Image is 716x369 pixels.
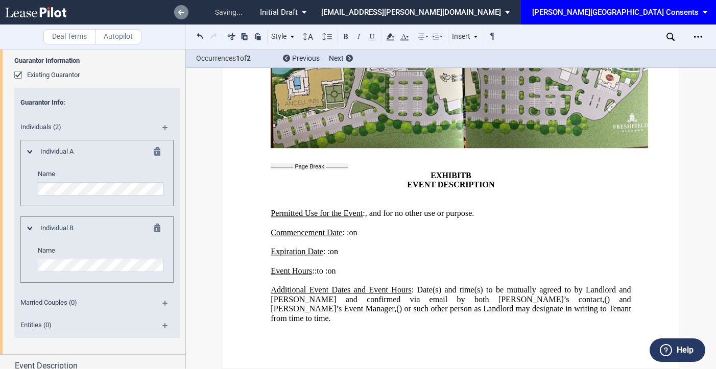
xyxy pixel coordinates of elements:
button: Undo [194,30,206,42]
button: Cut [225,30,237,42]
span: saving... [210,2,248,23]
span: Previous [292,54,320,62]
span: EXHIBIT [431,170,466,180]
button: Help [650,338,705,362]
div: Style [270,30,296,43]
span: Name [38,247,55,254]
span: Guarantor Info [20,99,63,106]
span: : [323,247,325,256]
button: Toggle Control Characters [486,30,498,42]
span: : [342,228,344,237]
span: : [312,266,314,275]
span: : [20,99,65,106]
button: Paste [252,30,264,42]
div: Open Lease options menu [690,29,706,45]
button: Copy [238,30,251,42]
span: Next [329,54,344,62]
span: EVENT DESCRIPTION [407,180,494,189]
span: ) and [PERSON_NAME]’s Event Manager, [271,294,633,313]
div: Next [329,54,353,64]
span: Permitted Use for the Event [271,209,363,218]
b: Guarantor Information [14,57,80,64]
div: Insert [450,30,480,43]
span: : [347,228,349,237]
span: on [327,266,336,275]
div: Previous [283,54,320,64]
label: Help [677,343,694,357]
span: Individual A [34,147,135,156]
span: : [327,247,329,256]
span: ) or such other person as Landlord may designate in writing to Tenant from time to time. [271,304,633,323]
span: Individuals (2) [14,122,152,132]
span: Event Hours [271,266,312,275]
md-checkbox: Existing Guarantor [14,70,80,81]
span: Entities (0) [14,321,152,330]
button: Italic [353,30,365,42]
div: [PERSON_NAME][GEOGRAPHIC_DATA] Consents [532,8,699,17]
span: Individual B [34,224,135,233]
span: Initial Draft [260,8,298,17]
span: to [317,266,323,275]
label: Deal Terms [43,29,96,44]
span: Name [38,170,55,178]
span: Additional Event Dates and Event Hours [271,285,411,294]
span: ( [604,294,607,304]
span: : [325,266,327,275]
b: 1 [236,54,240,62]
b: 2 [247,54,251,62]
span: : [363,209,365,218]
span: on [349,228,357,237]
span: Occurrences of [196,53,275,64]
span: on [330,247,338,256]
span: Commencement Date [271,228,342,237]
span: Existing Guarantor [27,71,80,79]
span: , and for no other use or purpose. [365,209,474,218]
button: Bold [340,30,352,42]
span: Expiration Date [271,247,323,256]
span: : [315,266,317,275]
span: ( [396,304,399,313]
span: Married Couples (0) [14,298,152,307]
button: Underline [366,30,378,42]
span: B [466,170,471,180]
span: : Date(s) and time(s) to be mutually agreed to by Landlord and [PERSON_NAME] and confirmed via em... [271,285,633,303]
label: Autopilot [95,29,141,44]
